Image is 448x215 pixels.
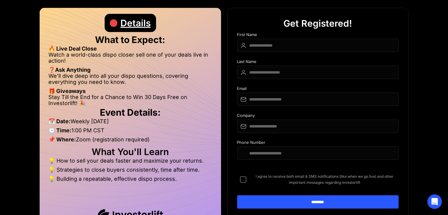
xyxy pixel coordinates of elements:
[237,140,399,147] div: Phone Number
[49,118,71,124] strong: 📅 Date:
[49,94,212,106] li: Stay Till the End for a Chance to Win 30 Days Free on Investorlift! 🎉
[283,14,352,32] div: Get Registered!
[49,73,212,88] li: We’ll dive deep into all your dispo questions, covering everything you need to know.
[49,176,212,182] li: 💡 Building a repeatable, effective dispo process.
[237,113,399,120] div: Company
[49,88,86,94] strong: 🎁 Giveaways
[49,127,212,137] li: 1:00 PM CST
[49,45,97,52] strong: 🔥 Live Deal Close
[427,194,442,209] div: Open Intercom Messenger
[49,67,91,73] strong: ❓Ask Anything
[237,59,399,66] div: Last Name
[49,167,212,176] li: 💡 Strategies to close buyers consistently, time after time.
[49,136,76,143] strong: 📌 Where:
[95,34,165,45] strong: What to Expect:
[251,174,399,186] span: I agree to receive both email & SMS notifications (like when we go live) and other important mess...
[49,127,72,134] strong: 🕒 Time:
[120,14,151,32] div: Details
[49,52,212,67] li: Watch a world-class dispo closer sell one of your deals live in action!
[237,32,399,39] div: First Name
[49,118,212,127] li: Weekly [DATE]
[100,107,161,118] strong: Event Details:
[49,149,212,155] h2: What You'll Learn
[49,158,212,167] li: 💡 How to sell your deals faster and maximize your returns.
[237,86,399,93] div: Email
[49,137,212,146] li: Zoom (registration required)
